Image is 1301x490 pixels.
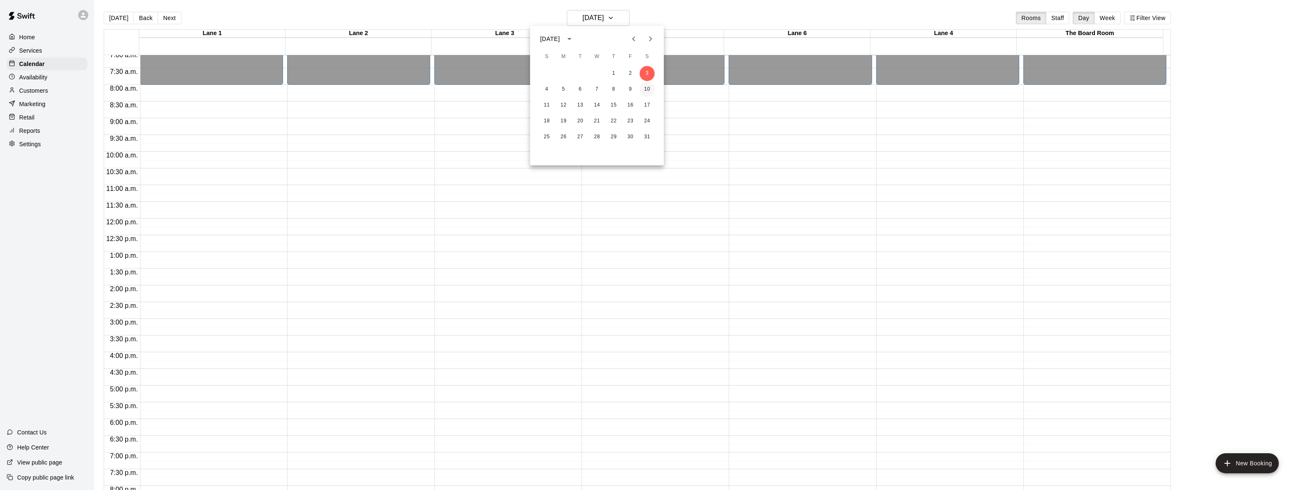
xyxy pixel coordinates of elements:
[556,48,571,65] span: Monday
[606,48,621,65] span: Thursday
[539,129,554,145] button: 25
[589,48,605,65] span: Wednesday
[623,98,638,113] button: 16
[623,48,638,65] span: Friday
[589,98,605,113] button: 14
[589,129,605,145] button: 28
[623,66,638,81] button: 2
[606,114,621,129] button: 22
[556,98,571,113] button: 12
[556,114,571,129] button: 19
[556,129,571,145] button: 26
[589,114,605,129] button: 21
[539,98,554,113] button: 11
[573,98,588,113] button: 13
[640,48,655,65] span: Saturday
[640,82,655,97] button: 10
[606,129,621,145] button: 29
[606,98,621,113] button: 15
[606,82,621,97] button: 8
[556,82,571,97] button: 5
[539,48,554,65] span: Sunday
[640,98,655,113] button: 17
[540,35,560,43] div: [DATE]
[562,32,577,46] button: calendar view is open, switch to year view
[640,66,655,81] button: 3
[625,30,642,47] button: Previous month
[573,129,588,145] button: 27
[573,82,588,97] button: 6
[623,82,638,97] button: 9
[606,66,621,81] button: 1
[539,114,554,129] button: 18
[640,129,655,145] button: 31
[573,48,588,65] span: Tuesday
[589,82,605,97] button: 7
[539,82,554,97] button: 4
[642,30,659,47] button: Next month
[623,129,638,145] button: 30
[573,114,588,129] button: 20
[623,114,638,129] button: 23
[640,114,655,129] button: 24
